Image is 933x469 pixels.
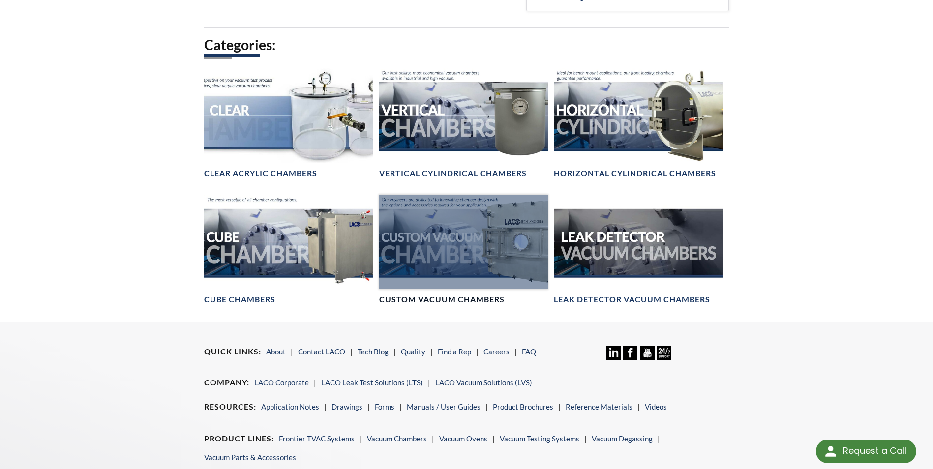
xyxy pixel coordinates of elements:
a: Leak Test Vacuum Chambers headerLeak Detector Vacuum Chambers [554,195,722,305]
a: Vacuum Testing Systems [500,434,579,443]
h4: Leak Detector Vacuum Chambers [554,294,710,305]
a: Vacuum Degassing [592,434,653,443]
a: Horizontal Cylindrical headerHorizontal Cylindrical Chambers [554,68,722,178]
a: Clear Chambers headerClear Acrylic Chambers [204,68,373,178]
a: Manuals / User Guides [407,402,481,411]
h4: Company [204,378,249,388]
a: Contact LACO [298,347,345,356]
a: Drawings [331,402,362,411]
h4: Cube Chambers [204,294,275,305]
h4: Custom Vacuum Chambers [379,294,505,305]
a: Cube Chambers headerCube Chambers [204,195,373,305]
img: round button [823,443,839,459]
a: Vacuum Ovens [439,434,487,443]
a: Reference Materials [566,402,632,411]
h4: Resources [204,402,256,412]
h4: Clear Acrylic Chambers [204,168,317,178]
div: Request a Call [843,440,906,462]
a: LACO Corporate [254,378,309,387]
a: Find a Rep [438,347,471,356]
a: Custom Vacuum Chamber headerCustom Vacuum Chambers [379,195,548,305]
h4: Product Lines [204,434,274,444]
a: Vertical Vacuum Chambers headerVertical Cylindrical Chambers [379,68,548,178]
a: LACO Leak Test Solutions (LTS) [321,378,423,387]
a: Videos [645,402,667,411]
h2: Categories: [204,36,728,54]
a: Forms [375,402,394,411]
img: 24/7 Support Icon [657,346,671,360]
h4: Quick Links [204,347,261,357]
a: About [266,347,286,356]
a: Frontier TVAC Systems [279,434,355,443]
a: Product Brochures [493,402,553,411]
a: Vacuum Chambers [367,434,427,443]
a: 24/7 Support [657,352,671,361]
a: Tech Blog [358,347,389,356]
a: Quality [401,347,425,356]
a: LACO Vacuum Solutions (LVS) [435,378,532,387]
a: Vacuum Parts & Accessories [204,453,296,462]
h4: Vertical Cylindrical Chambers [379,168,527,178]
a: FAQ [522,347,536,356]
a: Application Notes [261,402,319,411]
a: Careers [483,347,510,356]
div: Request a Call [816,440,916,463]
h4: Horizontal Cylindrical Chambers [554,168,716,178]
